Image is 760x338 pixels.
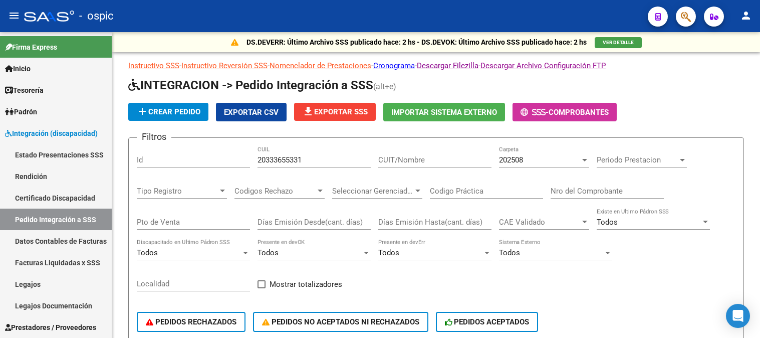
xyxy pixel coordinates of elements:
button: VER DETALLE [595,37,642,48]
span: Exportar SSS [302,107,368,116]
p: DS.DEVERR: Último Archivo SSS publicado hace: 2 hs - DS.DEVOK: Último Archivo SSS publicado hace:... [246,37,587,48]
span: PEDIDOS RECHAZADOS [146,317,236,326]
span: - ospic [79,5,114,27]
mat-icon: add [136,105,148,117]
span: Integración (discapacidad) [5,128,98,139]
mat-icon: person [740,10,752,22]
span: INTEGRACION -> Pedido Integración a SSS [128,78,373,92]
span: Seleccionar Gerenciador [332,187,413,196]
span: Todos [137,248,158,257]
span: Todos [258,248,279,257]
span: Crear Pedido [136,107,200,116]
span: Prestadores / Proveedores [5,322,96,333]
span: Todos [378,248,399,257]
span: 202508 [499,155,523,164]
span: - [521,108,549,117]
span: VER DETALLE [603,40,634,45]
button: Exportar CSV [216,103,287,121]
span: CAE Validado [499,218,580,227]
span: Todos [499,248,520,257]
a: Instructivo Reversión SSS [181,61,268,70]
span: PEDIDOS NO ACEPTADOS NI RECHAZADOS [262,317,419,326]
span: Codigos Rechazo [234,187,316,196]
span: Tipo Registro [137,187,218,196]
button: PEDIDOS NO ACEPTADOS NI RECHAZADOS [253,312,428,332]
a: Instructivo SSS [128,61,179,70]
div: Open Intercom Messenger [726,304,750,328]
span: Comprobantes [549,108,609,117]
span: Periodo Prestacion [597,155,678,164]
a: Descargar Archivo Configuración FTP [480,61,606,70]
a: Descargar Filezilla [417,61,478,70]
a: Nomenclador de Prestaciones [270,61,371,70]
mat-icon: menu [8,10,20,22]
span: Importar Sistema Externo [391,108,497,117]
p: - - - - - [128,60,744,71]
button: Exportar SSS [294,103,376,121]
span: Padrón [5,106,37,117]
mat-icon: file_download [302,105,314,117]
button: -Comprobantes [513,103,617,121]
span: PEDIDOS ACEPTADOS [445,317,530,326]
span: (alt+e) [373,82,396,91]
a: Cronograma [373,61,415,70]
span: Tesorería [5,85,44,96]
span: Inicio [5,63,31,74]
button: PEDIDOS ACEPTADOS [436,312,539,332]
button: PEDIDOS RECHAZADOS [137,312,245,332]
span: Mostrar totalizadores [270,278,342,290]
button: Crear Pedido [128,103,208,121]
button: Importar Sistema Externo [383,103,505,121]
h3: Filtros [137,130,171,144]
span: Todos [597,218,618,227]
span: Exportar CSV [224,108,279,117]
span: Firma Express [5,42,57,53]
